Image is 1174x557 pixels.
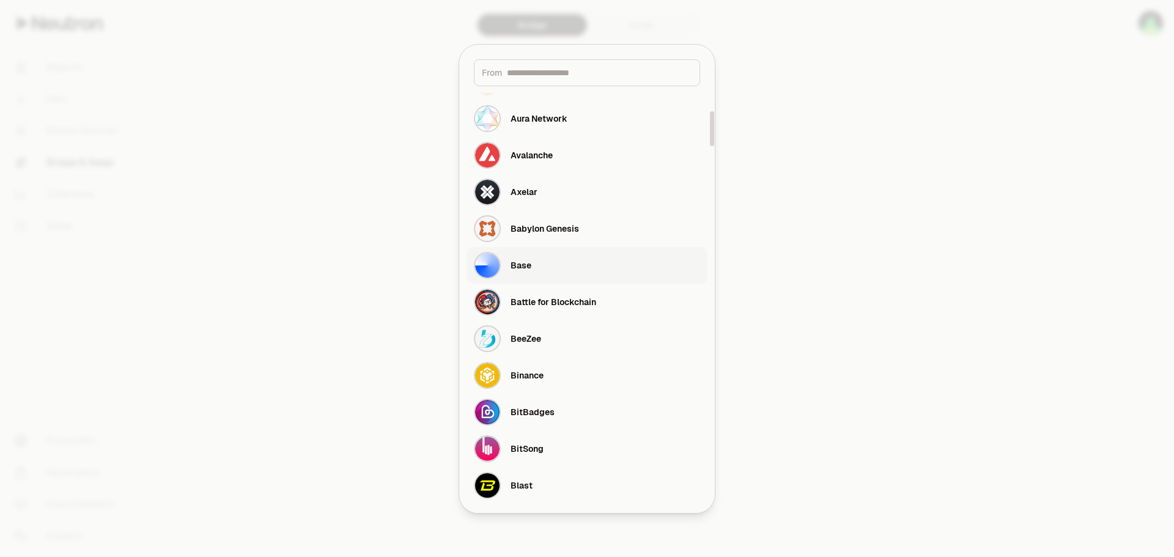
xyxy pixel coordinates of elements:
img: Blast Logo [475,473,500,498]
div: Axelar [511,186,537,198]
button: C4E Logo [467,504,707,540]
span: From [482,67,502,79]
img: BitBadges Logo [475,400,500,424]
button: Axelar LogoAxelar [467,174,707,210]
button: Aura Network LogoAura Network [467,100,707,137]
button: Battle for Blockchain LogoBattle for Blockchain [467,284,707,320]
div: BitBadges [511,406,555,418]
button: BeeZee LogoBeeZee [467,320,707,357]
button: Base LogoBase [467,247,707,284]
div: Battle for Blockchain [511,296,596,308]
button: BitSong LogoBitSong [467,430,707,467]
div: BeeZee [511,333,541,345]
div: Avalanche [511,149,553,161]
div: Aura Network [511,113,567,125]
img: Babylon Genesis Logo [475,216,500,241]
img: Battle for Blockchain Logo [475,290,500,314]
button: Binance LogoBinance [467,357,707,394]
img: Base Logo [475,253,500,278]
button: Avalanche LogoAvalanche [467,137,707,174]
div: Blast [511,479,533,492]
div: Base [511,259,531,271]
img: Avalanche Logo [475,143,500,168]
img: C4E Logo [475,510,500,534]
img: Aura Network Logo [475,106,500,131]
div: BitSong [511,443,544,455]
img: BeeZee Logo [475,326,500,351]
img: Binance Logo [475,363,500,388]
button: Blast LogoBlast [467,467,707,504]
div: Binance [511,369,544,382]
div: Babylon Genesis [511,223,579,235]
button: Babylon Genesis LogoBabylon Genesis [467,210,707,247]
button: BitBadges LogoBitBadges [467,394,707,430]
img: BitSong Logo [475,437,500,461]
img: Axelar Logo [475,180,500,204]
